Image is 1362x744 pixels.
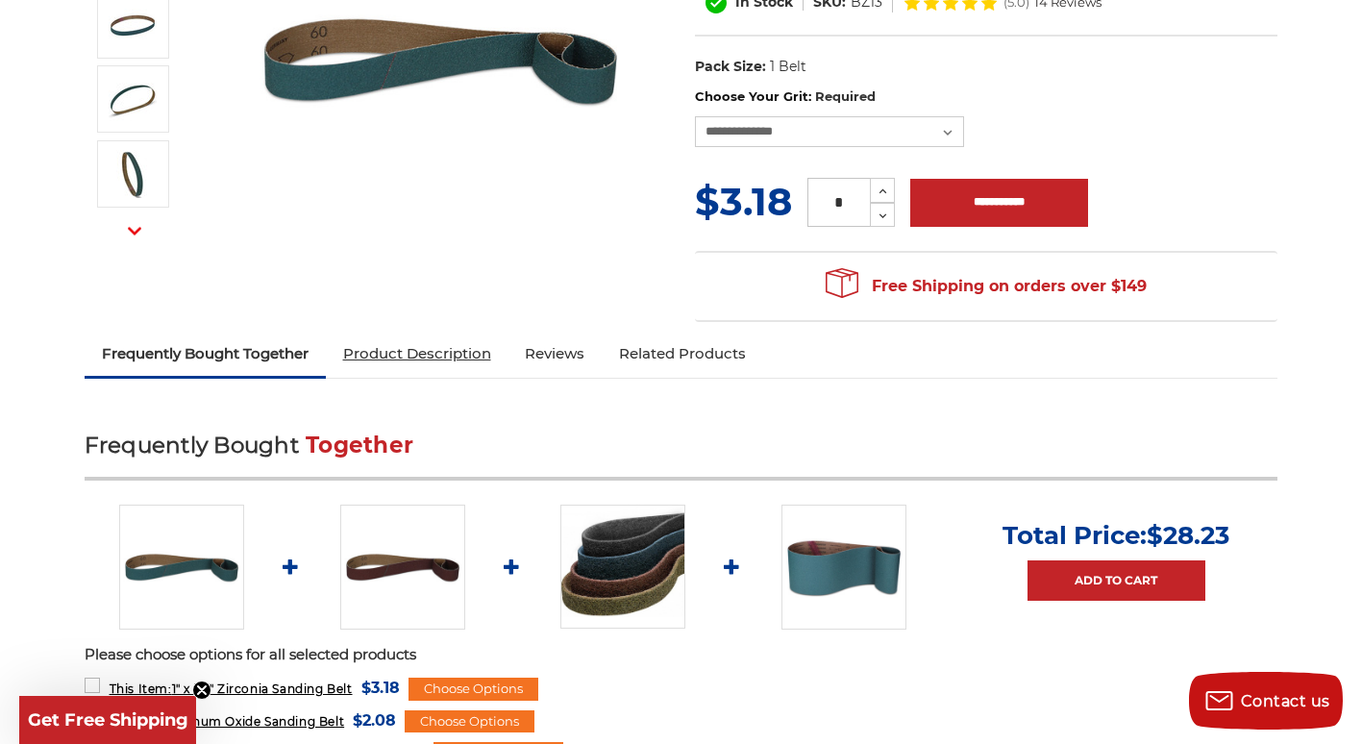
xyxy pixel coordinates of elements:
[306,432,413,459] span: Together
[109,150,157,198] img: 1" x 30" - Zirconia Sanding Belt
[361,675,400,701] span: $3.18
[405,710,534,733] div: Choose Options
[353,707,396,733] span: $2.08
[409,678,538,701] div: Choose Options
[1028,560,1205,601] a: Add to Cart
[28,709,188,731] span: Get Free Shipping
[695,178,792,225] span: $3.18
[602,333,763,375] a: Related Products
[695,87,1278,107] label: Choose Your Grit:
[85,644,1278,666] p: Please choose options for all selected products
[19,696,196,744] div: Get Free ShippingClose teaser
[110,714,345,729] span: 1" x 30" Aluminum Oxide Sanding Belt
[85,432,299,459] span: Frequently Bought
[192,681,211,700] button: Close teaser
[110,682,172,696] strong: This Item:
[1147,520,1229,551] span: $28.23
[826,267,1147,306] span: Free Shipping on orders over $149
[815,88,876,104] small: Required
[109,1,157,49] img: 1" x 30" Zirconia Sanding Belt
[110,682,353,696] span: 1" x 30" Zirconia Sanding Belt
[119,505,244,630] img: 1" x 30" Zirconia File Belt
[695,57,766,77] dt: Pack Size:
[85,333,326,375] a: Frequently Bought Together
[326,333,508,375] a: Product Description
[508,333,602,375] a: Reviews
[1189,672,1343,730] button: Contact us
[111,211,158,252] button: Next
[109,75,157,123] img: 1" x 30" Zirconia AOX
[1241,692,1330,710] span: Contact us
[1003,520,1229,551] p: Total Price:
[770,57,806,77] dd: 1 Belt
